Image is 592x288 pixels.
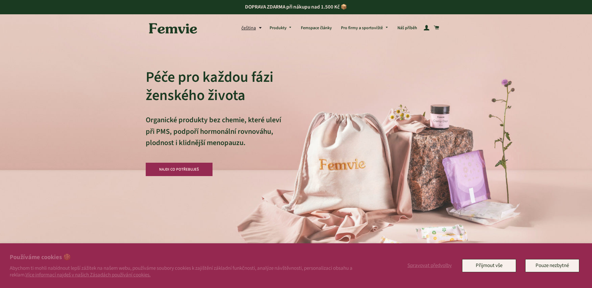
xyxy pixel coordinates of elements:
[406,259,453,272] button: Spravovat předvolby
[146,163,213,176] a: NAJDI CO POTŘEBUJEŠ
[26,271,151,279] a: Více informací najdeš v našich Zásadách používání cookies.
[241,24,265,32] button: čeština
[10,265,378,278] p: Abychom ti mohli nabídnout lepší zážitek na našem webu, používáme soubory cookies k zajištění zák...
[146,19,200,38] img: Femvie
[336,20,393,36] a: Pro firmy a sportoviště
[525,259,579,272] button: Pouze nezbytné
[407,262,452,269] span: Spravovat předvolby
[146,114,281,160] p: Organické produkty bez chemie, které uleví při PMS, podpoří hormonální rovnováhu, plodnost i klid...
[393,20,422,36] a: Náš příběh
[146,68,281,105] h2: Péče pro každou fázi ženského života
[265,20,297,36] a: Produkty
[296,20,336,36] a: Femspace články
[462,259,516,272] button: Přijmout vše
[10,253,378,262] h2: Používáme cookies 🍪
